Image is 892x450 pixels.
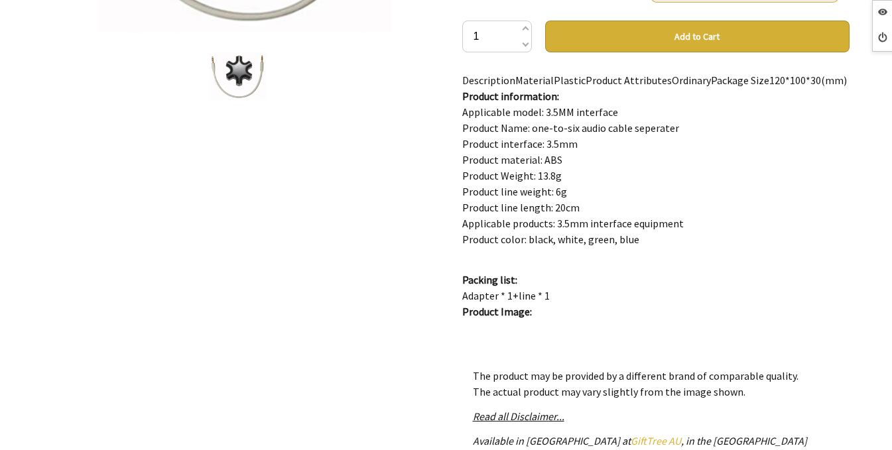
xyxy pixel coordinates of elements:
p: The product may be provided by a different brand of comparable quality. The actual product may va... [473,368,839,400]
div: DescriptionMaterialPlasticProduct AttributesOrdinaryPackage Size120*100*30(mm) Adapter * 1+line * 1 [462,72,850,337]
p: Applicable model: 3.5MM interface Product Name: one-to-six audio cable seperater Product interfac... [462,88,850,247]
button: Add to Cart [545,21,850,52]
strong: Product information: [462,89,559,103]
a: GiftTree AU [631,434,681,447]
strong: Product Image: [462,305,532,318]
a: Read all Disclaimer... [473,410,564,423]
strong: Packing list: [462,273,517,286]
img: cell phone splitter [206,50,267,100]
